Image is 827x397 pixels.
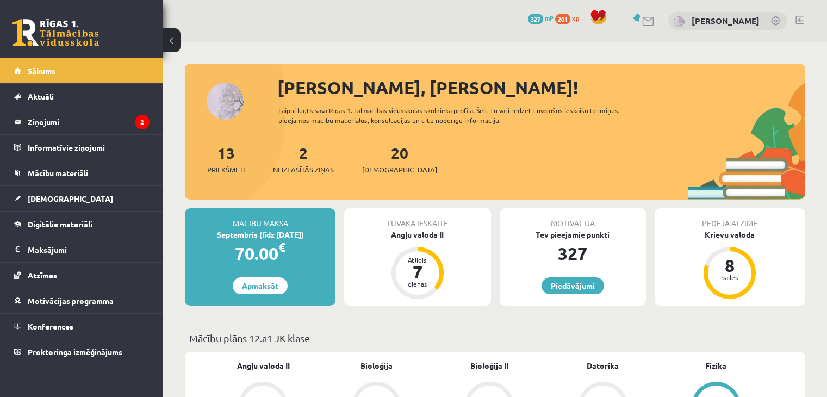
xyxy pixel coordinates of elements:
a: Angļu valoda II [237,360,290,371]
div: Atlicis [401,257,434,263]
span: xp [572,14,579,22]
div: Krievu valoda [655,229,805,240]
a: Maksājumi [14,237,150,262]
a: Atzīmes [14,263,150,288]
span: Priekšmeti [207,164,245,175]
a: Datorika [587,360,619,371]
i: 2 [135,115,150,129]
div: Laipni lūgts savā Rīgas 1. Tālmācības vidusskolas skolnieka profilā. Šeit Tu vari redzēt tuvojošo... [278,106,651,125]
a: 13Priekšmeti [207,143,245,175]
span: Konferences [28,321,73,331]
a: Bioloģija II [470,360,508,371]
a: 2Neizlasītās ziņas [273,143,334,175]
a: Ziņojumi2 [14,109,150,134]
a: Piedāvājumi [542,277,604,294]
div: 327 [500,240,646,266]
a: Bioloģija [360,360,393,371]
legend: Informatīvie ziņojumi [28,135,150,160]
span: Sākums [28,66,55,76]
div: Angļu valoda II [344,229,490,240]
a: Rīgas 1. Tālmācības vidusskola [12,19,99,46]
span: Proktoringa izmēģinājums [28,347,122,357]
a: Digitālie materiāli [14,212,150,237]
a: Apmaksāt [233,277,288,294]
span: 201 [555,14,570,24]
a: Sākums [14,58,150,83]
p: Mācību plāns 12.a1 JK klase [189,331,801,345]
legend: Ziņojumi [28,109,150,134]
div: 70.00 [185,240,335,266]
a: Konferences [14,314,150,339]
div: Tev pieejamie punkti [500,229,646,240]
span: mP [545,14,554,22]
div: Mācību maksa [185,208,335,229]
a: Proktoringa izmēģinājums [14,339,150,364]
a: Aktuāli [14,84,150,109]
span: Digitālie materiāli [28,219,92,229]
div: 8 [713,257,746,274]
a: [DEMOGRAPHIC_DATA] [14,186,150,211]
span: Mācību materiāli [28,168,88,178]
div: Motivācija [500,208,646,229]
legend: Maksājumi [28,237,150,262]
div: dienas [401,281,434,287]
a: Mācību materiāli [14,160,150,185]
div: Pēdējā atzīme [655,208,805,229]
a: 20[DEMOGRAPHIC_DATA] [362,143,437,175]
a: Motivācijas programma [14,288,150,313]
span: Neizlasītās ziņas [273,164,334,175]
a: Informatīvie ziņojumi [14,135,150,160]
span: Motivācijas programma [28,296,114,306]
span: [DEMOGRAPHIC_DATA] [362,164,437,175]
img: Roberts Ķemers [674,16,685,27]
a: Krievu valoda 8 balles [655,229,805,301]
span: € [278,239,285,255]
div: Tuvākā ieskaite [344,208,490,229]
div: Septembris (līdz [DATE]) [185,229,335,240]
div: 7 [401,263,434,281]
span: Aktuāli [28,91,54,101]
span: [DEMOGRAPHIC_DATA] [28,194,113,203]
a: 201 xp [555,14,585,22]
div: balles [713,274,746,281]
a: [PERSON_NAME] [692,15,760,26]
a: Angļu valoda II Atlicis 7 dienas [344,229,490,301]
a: 327 mP [528,14,554,22]
span: Atzīmes [28,270,57,280]
span: 327 [528,14,543,24]
a: Fizika [705,360,726,371]
div: [PERSON_NAME], [PERSON_NAME]! [277,75,805,101]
